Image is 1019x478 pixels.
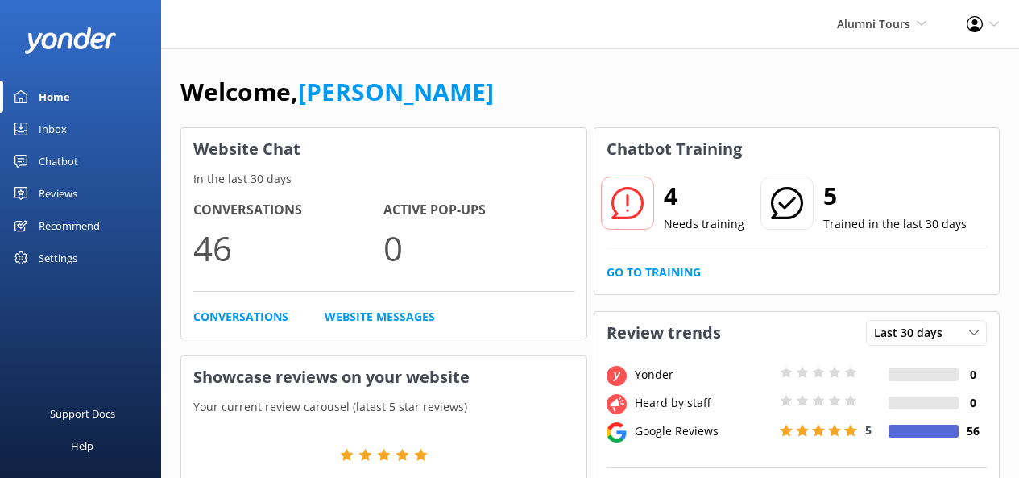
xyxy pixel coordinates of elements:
p: 46 [193,221,383,275]
p: Trained in the last 30 days [823,215,967,233]
div: Inbox [39,113,67,145]
div: Google Reviews [631,422,776,440]
div: Recommend [39,210,100,242]
h3: Website Chat [181,128,586,170]
img: yonder-white-logo.png [24,27,117,54]
span: Last 30 days [874,324,952,342]
div: Heard by staff [631,394,776,412]
p: Needs training [664,215,744,233]
div: Chatbot [39,145,78,177]
div: Help [71,430,93,462]
h4: 0 [959,366,987,384]
h3: Showcase reviews on your website [181,356,586,398]
a: Go to Training [607,264,701,281]
p: Your current review carousel (latest 5 star reviews) [181,398,586,416]
p: In the last 30 days [181,170,586,188]
div: Reviews [39,177,77,210]
span: Alumni Tours [837,16,910,31]
h4: 56 [959,422,987,440]
h4: Conversations [193,200,383,221]
h4: Active Pop-ups [383,200,574,221]
a: Website Messages [325,308,435,326]
div: Yonder [631,366,776,384]
h3: Chatbot Training [594,128,754,170]
h2: 4 [664,177,744,215]
a: Conversations [193,308,288,326]
h4: 0 [959,394,987,412]
div: Home [39,81,70,113]
span: 5 [865,422,872,438]
h3: Review trends [594,312,733,354]
div: Settings [39,242,77,274]
h2: 5 [823,177,967,215]
h1: Welcome, [180,73,494,111]
a: [PERSON_NAME] [298,75,494,108]
div: Support Docs [50,397,115,430]
p: 0 [383,221,574,275]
